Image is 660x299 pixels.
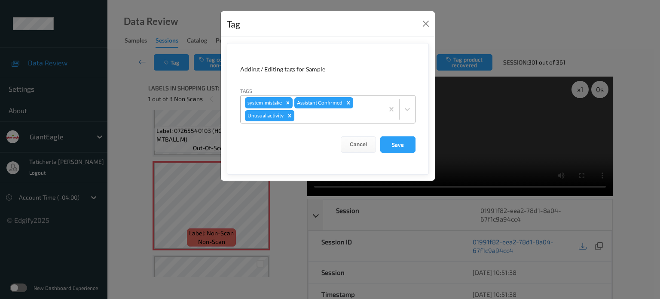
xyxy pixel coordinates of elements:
[294,97,344,108] div: Assistant Confirmed
[420,18,432,30] button: Close
[240,65,416,74] div: Adding / Editing tags for Sample
[245,110,285,121] div: Unusual activity
[240,87,252,95] label: Tags
[380,136,416,153] button: Save
[283,97,293,108] div: Remove system-mistake
[341,136,376,153] button: Cancel
[285,110,294,121] div: Remove Unusual activity
[344,97,353,108] div: Remove Assistant Confirmed
[227,17,240,31] div: Tag
[245,97,283,108] div: system-mistake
